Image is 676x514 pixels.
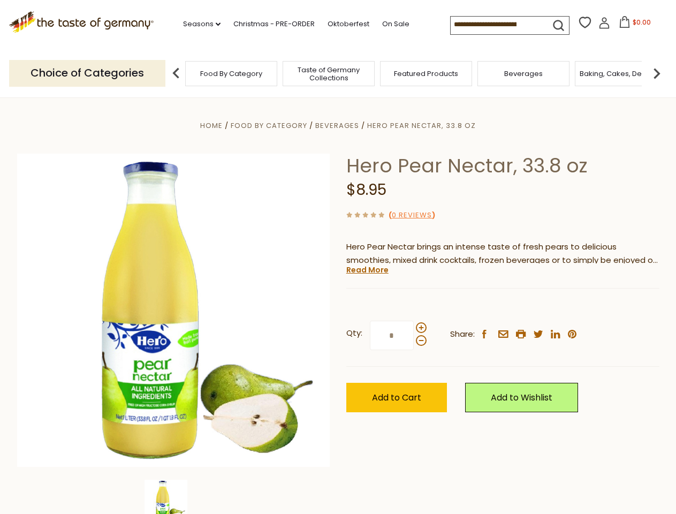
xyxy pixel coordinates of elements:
[646,63,667,84] img: next arrow
[233,18,315,30] a: Christmas - PRE-ORDER
[231,120,307,131] a: Food By Category
[165,63,187,84] img: previous arrow
[392,210,432,221] a: 0 Reviews
[346,154,659,178] h1: Hero Pear Nectar, 33.8 oz
[346,327,362,340] strong: Qty:
[183,18,221,30] a: Seasons
[328,18,369,30] a: Oktoberfest
[633,18,651,27] span: $0.00
[504,70,543,78] a: Beverages
[346,383,447,412] button: Add to Cart
[382,18,409,30] a: On Sale
[394,70,458,78] a: Featured Products
[346,264,389,275] a: Read More
[612,16,658,32] button: $0.00
[370,321,414,350] input: Qty:
[200,70,262,78] a: Food By Category
[9,60,165,86] p: Choice of Categories
[346,179,386,200] span: $8.95
[372,391,421,404] span: Add to Cart
[346,240,659,267] p: Hero Pear Nectar brings an intense taste of fresh pears to delicious smoothies, mixed drink cockt...
[389,210,435,220] span: ( )
[580,70,663,78] a: Baking, Cakes, Desserts
[367,120,476,131] a: Hero Pear Nectar, 33.8 oz
[286,66,371,82] a: Taste of Germany Collections
[450,328,475,341] span: Share:
[465,383,578,412] a: Add to Wishlist
[315,120,359,131] a: Beverages
[17,154,330,467] img: Hero Pear Nectar, 33.8 oz
[200,120,223,131] a: Home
